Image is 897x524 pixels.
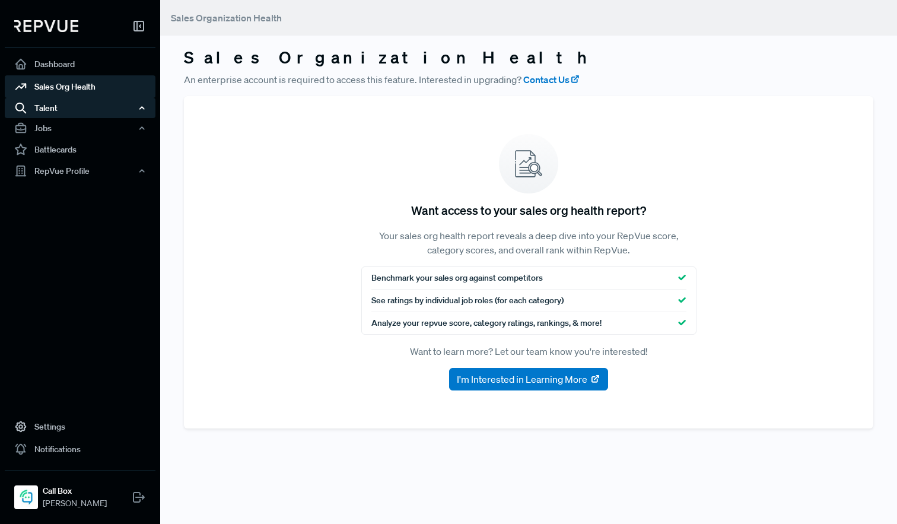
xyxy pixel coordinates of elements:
[14,20,78,32] img: RepVue
[43,497,107,510] span: [PERSON_NAME]
[361,344,696,358] p: Want to learn more? Let our team know you're interested!
[184,47,873,68] h3: Sales Organization Health
[5,438,155,461] a: Notifications
[184,72,873,87] p: An enterprise account is required to access this feature. Interested in upgrading?
[371,272,543,284] span: Benchmark your sales org against competitors
[523,72,580,87] a: Contact Us
[5,415,155,438] a: Settings
[411,203,646,217] h5: Want access to your sales org health report?
[457,372,587,386] span: I'm Interested in Learning More
[5,75,155,98] a: Sales Org Health
[171,12,282,24] span: Sales Organization Health
[5,138,155,161] a: Battlecards
[449,368,608,390] button: I'm Interested in Learning More
[361,228,696,257] p: Your sales org health report reveals a deep dive into your RepVue score, category scores, and ove...
[5,161,155,181] button: RepVue Profile
[5,470,155,515] a: Call BoxCall Box[PERSON_NAME]
[43,485,107,497] strong: Call Box
[5,53,155,75] a: Dashboard
[5,118,155,138] button: Jobs
[371,317,602,329] span: Analyze your repvue score, category ratings, rankings, & more!
[17,488,36,507] img: Call Box
[371,294,564,307] span: See ratings by individual job roles (for each category)
[5,98,155,118] button: Talent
